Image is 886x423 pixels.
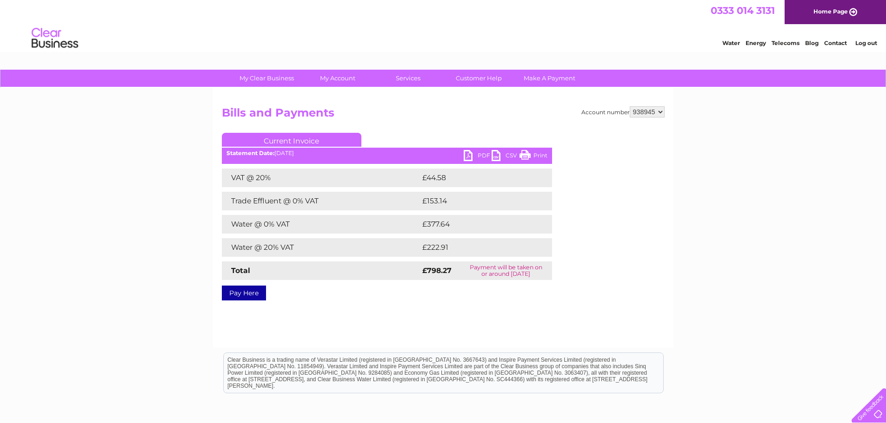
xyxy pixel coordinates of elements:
a: My Clear Business [228,70,305,87]
td: £153.14 [420,192,534,210]
b: Statement Date: [226,150,274,156]
a: CSV [492,150,520,163]
td: £44.58 [420,169,533,187]
div: Clear Business is a trading name of Verastar Limited (registered in [GEOGRAPHIC_DATA] No. 3667643... [224,5,663,45]
div: Account number [581,106,665,117]
strong: Total [231,266,250,275]
a: Make A Payment [511,70,588,87]
a: Services [370,70,446,87]
img: logo.png [31,24,79,52]
td: Trade Effluent @ 0% VAT [222,192,420,210]
a: 0333 014 3131 [711,5,775,16]
h2: Bills and Payments [222,106,665,124]
a: Print [520,150,547,163]
strong: £798.27 [422,266,452,275]
a: Pay Here [222,286,266,300]
a: Customer Help [440,70,517,87]
a: Water [722,39,740,46]
a: PDF [464,150,492,163]
td: Payment will be taken on or around [DATE] [460,261,552,280]
td: £222.91 [420,238,535,257]
td: £377.64 [420,215,535,234]
div: [DATE] [222,150,552,156]
a: Log out [855,39,877,46]
td: Water @ 20% VAT [222,238,420,257]
td: VAT @ 20% [222,169,420,187]
a: My Account [299,70,376,87]
a: Contact [824,39,847,46]
td: Water @ 0% VAT [222,215,420,234]
a: Telecoms [772,39,799,46]
a: Energy [746,39,766,46]
a: Blog [805,39,819,46]
a: Current Invoice [222,133,361,147]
